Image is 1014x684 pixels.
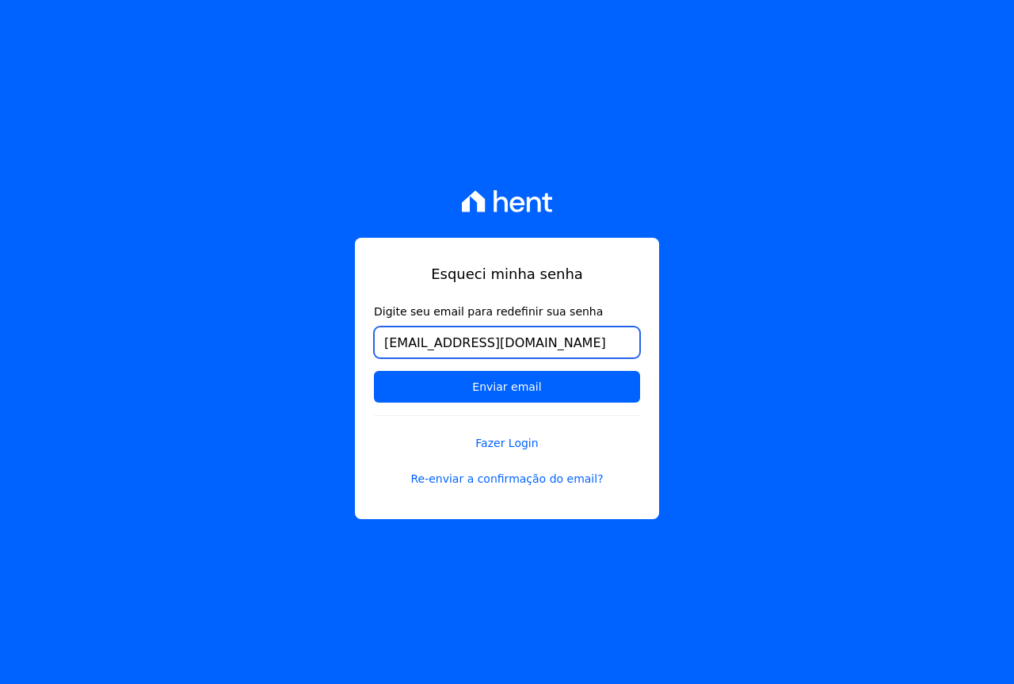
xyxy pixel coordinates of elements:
h1: Esqueci minha senha [374,263,640,285]
input: Enviar email [374,371,640,403]
input: Email [374,327,640,358]
a: Re-enviar a confirmação do email? [374,471,640,487]
a: Fazer Login [374,415,640,452]
label: Digite seu email para redefinir sua senha [374,304,640,320]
